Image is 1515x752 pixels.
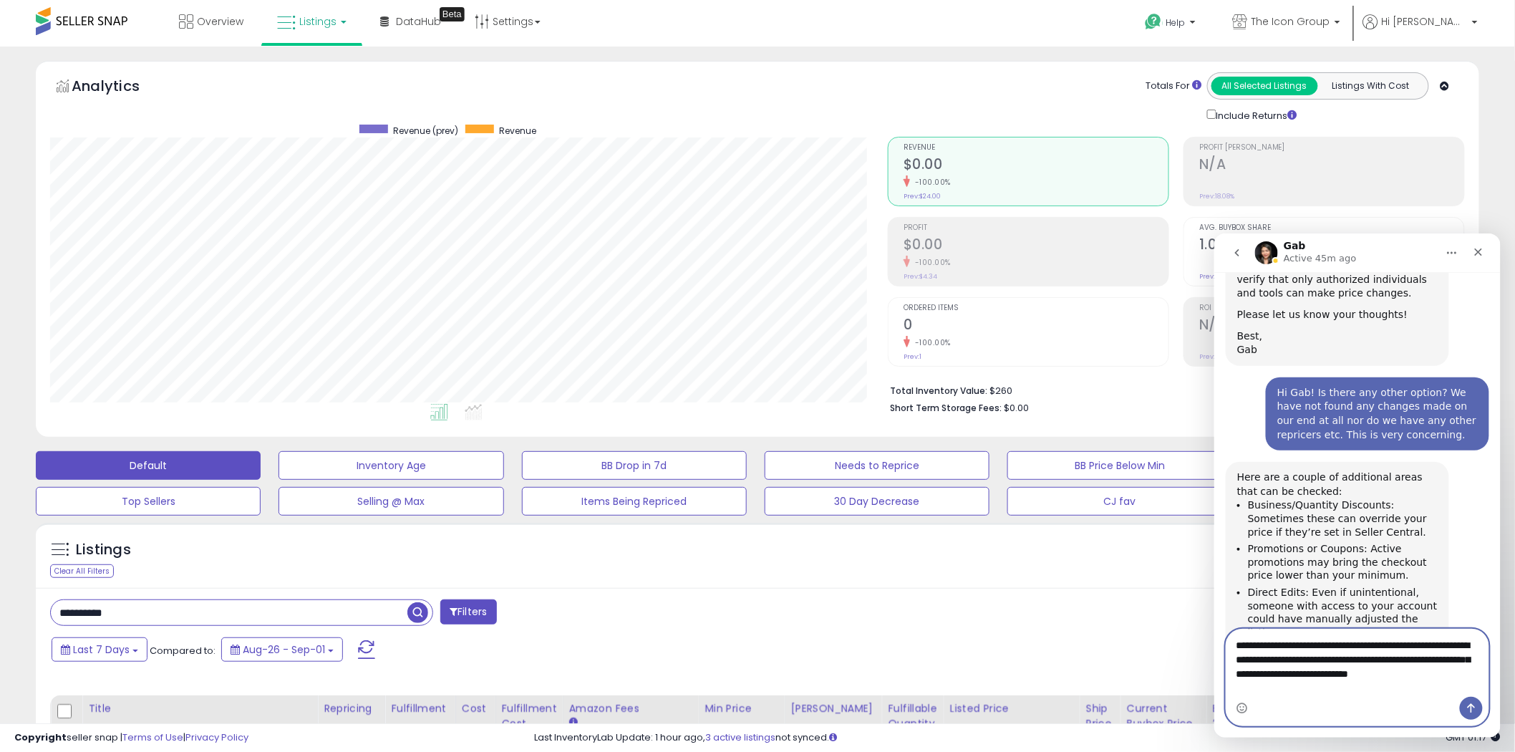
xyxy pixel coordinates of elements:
button: 30 Day Decrease [765,487,989,516]
h2: N/A [1199,156,1464,175]
li: Direct Edits: Even if unintentional, someone with access to your account could have manually adju... [34,352,223,405]
div: Current Buybox Price [1127,701,1201,731]
i: Get Help [1145,13,1163,31]
span: DataHub [396,14,441,29]
button: BB Drop in 7d [522,451,747,480]
button: Needs to Reprice [765,451,989,480]
span: Help [1166,16,1186,29]
button: Listings With Cost [1317,77,1424,95]
small: -100.00% [910,177,951,188]
small: Prev: 1 [904,352,921,361]
a: Terms of Use [122,731,183,744]
button: Items Being Repriced [522,487,747,516]
a: Privacy Policy [185,731,248,744]
div: Totals For [1146,79,1202,93]
h2: $0.00 [904,156,1168,175]
div: Fulfillment Cost [502,701,557,731]
span: Ordered Items [904,304,1168,312]
span: Last 7 Days [73,642,130,657]
div: Tooltip anchor [440,7,465,21]
small: Prev: 33.38% [1199,352,1237,361]
a: Hi [PERSON_NAME] [1363,14,1478,47]
h2: $0.00 [904,236,1168,256]
button: Aug-26 - Sep-01 [221,637,343,662]
b: Short Term Storage Fees: [890,402,1002,414]
div: Clear All Filters [50,564,114,578]
div: Fulfillment [391,701,449,716]
span: Profit [904,224,1168,232]
span: Aug-26 - Sep-01 [243,642,325,657]
div: Title [88,701,311,716]
button: Top Sellers [36,487,261,516]
iframe: Intercom live chat [1214,233,1501,738]
div: Last InventoryLab Update: 1 hour ago, not synced. [535,731,1501,745]
div: Amazon Fees [569,701,693,716]
h5: Analytics [72,76,168,100]
strong: Copyright [14,731,67,744]
h2: N/A [1199,317,1464,336]
span: Revenue (prev) [393,125,458,137]
b: Total Inventory Value: [890,385,987,397]
button: CJ fav [1007,487,1232,516]
span: Listings [299,14,337,29]
h5: Listings [76,540,131,560]
button: All Selected Listings [1211,77,1318,95]
a: Help [1134,2,1210,47]
div: Ship Price [1086,701,1115,731]
button: Filters [440,599,496,625]
small: -100.00% [910,337,951,348]
button: Default [36,451,261,480]
li: Business/Quantity Discounts: Sometimes these can override your price if they’re set in Seller Cen... [34,265,223,305]
div: Repricing [324,701,379,716]
span: ROI [1199,304,1464,312]
div: Here are a couple of additional areas that can be checked: [23,237,223,265]
span: Revenue [904,144,1168,152]
span: The Icon Group [1252,14,1330,29]
span: Profit [PERSON_NAME] [1199,144,1464,152]
li: $260 [890,381,1454,398]
button: Emoji picker [22,469,34,481]
span: Hi [PERSON_NAME] [1382,14,1468,29]
h2: 1.00% [1199,236,1464,256]
small: Prev: $24.00 [904,192,941,201]
button: BB Price Below Min [1007,451,1232,480]
h2: 0 [904,317,1168,336]
div: seller snap | | [14,731,248,745]
div: Fulfillable Quantity [889,701,938,731]
div: Min Price [705,701,779,716]
button: Inventory Age [279,451,503,480]
span: Avg. Buybox Share [1199,224,1464,232]
span: Revenue [499,125,536,137]
small: -100.00% [910,257,951,268]
button: Send a message… [246,463,268,486]
div: BB Share 24h. [1213,701,1265,731]
div: Include Returns [1196,107,1315,122]
div: Here are a couple of additional areas that can be checked:Business/Quantity Discounts: Sometimes ... [11,228,235,478]
div: Gab says… [11,228,275,509]
textarea: Message… [12,396,274,449]
button: Last 7 Days [52,637,147,662]
span: Overview [197,14,243,29]
span: $0.00 [1004,401,1029,415]
div: Listed Price [950,701,1074,716]
li: Promotions or Coupons: Active promotions may bring the checkout price lower than your minimum. [34,309,223,349]
button: Selling @ Max [279,487,503,516]
a: 3 active listings [706,731,776,744]
span: Compared to: [150,644,216,657]
small: Prev: 18.08% [1199,192,1234,201]
div: [PERSON_NAME] [791,701,876,716]
small: Prev: N/A [1199,272,1227,281]
small: Prev: $4.34 [904,272,937,281]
